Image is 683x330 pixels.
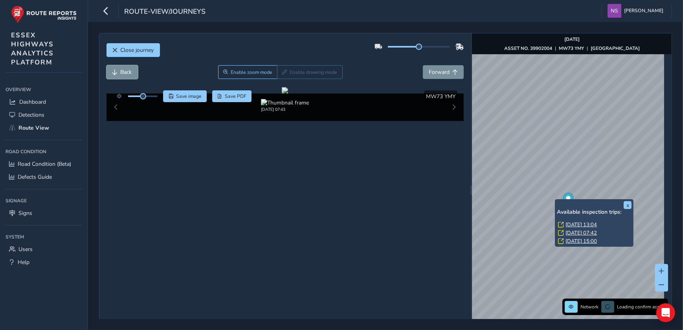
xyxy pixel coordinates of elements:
span: Route View [18,124,49,132]
a: Road Condition (Beta) [6,158,82,170]
div: Map marker [563,193,574,209]
div: System [6,231,82,243]
img: rr logo [11,5,77,23]
a: Signs [6,207,82,220]
h6: Available inspection trips: [557,209,632,216]
button: x [624,201,632,209]
button: Forward [423,65,464,79]
span: Enable zoom mode [231,69,272,75]
strong: ASSET NO. 39902004 [504,45,552,51]
span: Detections [18,111,44,119]
div: Signage [6,195,82,207]
a: Dashboard [6,95,82,108]
span: route-view/journeys [124,7,206,18]
strong: [DATE] [564,36,580,42]
span: Forward [429,68,450,76]
div: Open Intercom Messenger [656,303,675,322]
a: Detections [6,108,82,121]
button: PDF [212,90,252,102]
span: Users [18,246,33,253]
span: Save PDF [225,93,246,99]
span: MW73 YMY [426,93,455,100]
div: Road Condition [6,146,82,158]
span: Road Condition (Beta) [18,160,71,168]
button: Save [163,90,207,102]
a: [DATE] 13:04 [565,221,597,228]
span: [PERSON_NAME] [624,4,663,18]
span: Back [121,68,132,76]
button: Close journey [106,43,160,57]
a: [DATE] 07:42 [565,229,597,236]
strong: MW73 YMY [559,45,584,51]
span: Dashboard [19,98,46,106]
div: | | [504,45,640,51]
a: Help [6,256,82,269]
img: Thumbnail frame [261,99,309,106]
div: [DATE] 07:43 [261,106,309,112]
a: [DATE] 15:00 [565,238,597,245]
button: Zoom [218,65,277,79]
img: diamond-layout [608,4,621,18]
button: Back [106,65,138,79]
span: Network [580,304,599,310]
a: Defects Guide [6,170,82,183]
span: Close journey [121,46,154,54]
strong: [GEOGRAPHIC_DATA] [591,45,640,51]
span: Signs [18,209,32,217]
span: Loading confirm assets [617,304,666,310]
span: Save image [176,93,202,99]
span: Defects Guide [18,173,52,181]
span: ESSEX HIGHWAYS ANALYTICS PLATFORM [11,31,54,67]
button: [PERSON_NAME] [608,4,666,18]
span: Help [18,258,29,266]
a: Route View [6,121,82,134]
a: Users [6,243,82,256]
div: Overview [6,84,82,95]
